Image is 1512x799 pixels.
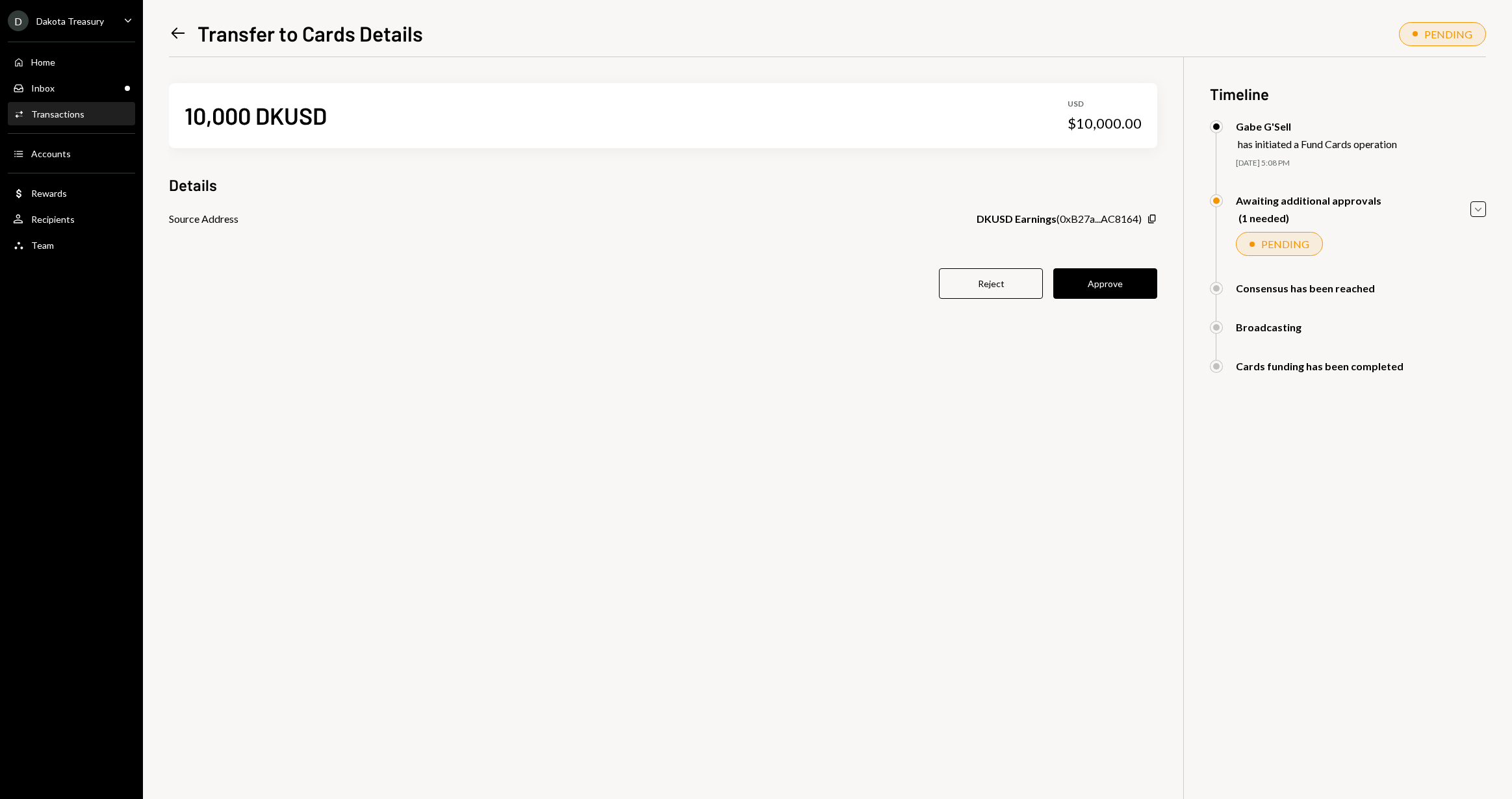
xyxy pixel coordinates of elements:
div: Rewards [31,188,67,199]
div: Cards funding has been completed [1236,360,1403,372]
div: Inbox [31,82,55,94]
div: Transactions [31,108,84,120]
div: [DATE] 5:08 PM [1236,158,1486,169]
a: Home [8,50,135,73]
div: PENDING [1424,28,1472,40]
a: Transactions [8,102,135,125]
div: (1 needed) [1238,212,1381,224]
div: USD [1068,99,1142,110]
div: Awaiting additional approvals [1236,194,1381,207]
div: Dakota Treasury [36,16,104,27]
a: Team [8,233,135,257]
div: $10,000.00 [1068,114,1142,133]
div: has initiated a Fund Cards operation [1238,138,1397,150]
div: Source Address [169,211,238,227]
button: Approve [1053,268,1157,299]
b: DKUSD Earnings [977,211,1057,227]
h3: Timeline [1210,83,1486,105]
a: Inbox [8,76,135,99]
div: Gabe G'Sell [1236,120,1397,133]
h3: Details [169,174,217,196]
div: D [8,10,29,31]
div: Home [31,57,55,68]
div: Broadcasting [1236,321,1301,333]
a: Accounts [8,142,135,165]
div: Recipients [31,214,75,225]
div: Accounts [31,148,71,159]
div: Team [31,240,54,251]
button: Reject [939,268,1043,299]
a: Recipients [8,207,135,231]
a: Rewards [8,181,135,205]
h1: Transfer to Cards Details [198,20,423,46]
div: Consensus has been reached [1236,282,1375,294]
div: ( 0xB27a...AC8164 ) [977,211,1142,227]
div: PENDING [1261,238,1309,250]
div: 10,000 DKUSD [185,101,327,130]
